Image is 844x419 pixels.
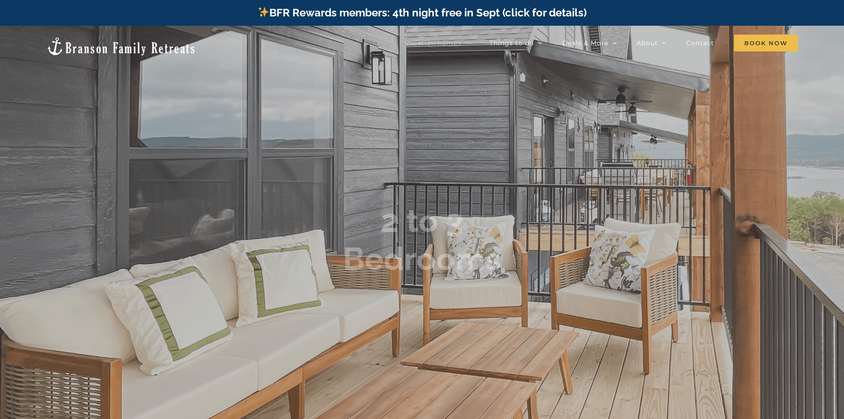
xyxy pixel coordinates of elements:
[343,201,501,277] b: 2 to 3 Bedrooms
[490,34,542,52] a: Things to do
[258,7,269,17] img: ✨
[637,40,658,46] span: About
[734,35,798,51] span: Book Now
[637,34,666,52] a: About
[257,6,587,19] a: BFR Rewards members: 4th night free in Sept (click for details)
[686,40,714,46] span: Contact
[562,34,617,52] a: Deals & More
[46,36,196,56] img: Branson Family Retreats Logo
[490,40,534,46] span: Things to do
[686,34,714,52] a: Contact
[734,34,798,52] a: Book Now
[405,40,461,46] span: Vacation homes
[562,40,608,46] span: Deals & More
[405,34,470,52] a: Vacation homes
[405,34,798,52] nav: Main Menu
